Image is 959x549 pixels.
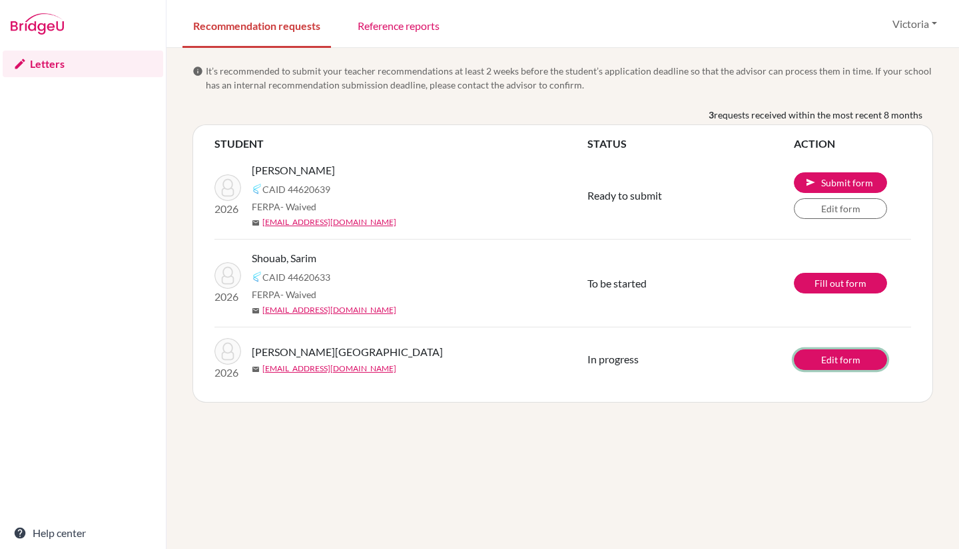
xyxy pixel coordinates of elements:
[252,250,316,266] span: Shouab, Sarim
[252,200,316,214] span: FERPA
[214,174,241,201] img: Wadhwani, Aryan
[3,520,163,546] a: Help center
[587,353,639,365] span: In progress
[262,304,396,316] a: [EMAIL_ADDRESS][DOMAIN_NAME]
[587,189,662,202] span: Ready to submit
[805,177,816,188] span: send
[214,289,241,305] p: 2026
[714,108,922,122] span: requests received within the most recent 8 months
[794,198,887,219] a: Edit form
[252,184,262,194] img: Common App logo
[709,108,714,122] b: 3
[252,344,443,360] span: [PERSON_NAME][GEOGRAPHIC_DATA]
[280,201,316,212] span: - Waived
[794,349,887,370] a: Edit form
[347,2,450,48] a: Reference reports
[262,363,396,375] a: [EMAIL_ADDRESS][DOMAIN_NAME]
[206,64,933,92] span: It’s recommended to submit your teacher recommendations at least 2 weeks before the student’s app...
[214,365,241,381] p: 2026
[587,277,647,289] span: To be started
[262,182,330,196] span: CAID 44620639
[192,66,203,77] span: info
[794,136,911,152] th: ACTION
[886,11,943,37] button: Victoria
[262,270,330,284] span: CAID 44620633
[252,272,262,282] img: Common App logo
[214,338,241,365] img: Artemenko, Filipp
[262,216,396,228] a: [EMAIL_ADDRESS][DOMAIN_NAME]
[252,287,316,301] span: FERPA
[182,2,331,48] a: Recommendation requests
[587,136,794,152] th: STATUS
[11,13,64,35] img: Bridge-U
[214,262,241,289] img: Shouab, Sarim
[252,219,260,227] span: mail
[252,162,335,178] span: [PERSON_NAME]
[794,172,887,193] button: Submit Aryan's recommendation
[280,289,316,300] span: - Waived
[252,365,260,373] span: mail
[3,51,163,77] a: Letters
[252,307,260,315] span: mail
[214,201,241,217] p: 2026
[214,136,587,152] th: STUDENT
[794,273,887,293] a: Fill out form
